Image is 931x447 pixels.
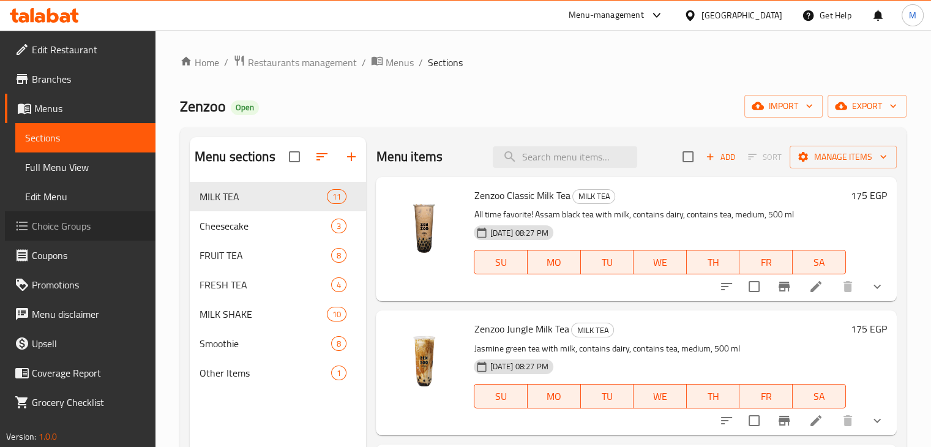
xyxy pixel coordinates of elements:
div: Other Items1 [190,358,367,388]
span: [DATE] 08:27 PM [485,227,553,239]
h6: 175 EGP [851,187,887,204]
span: Edit Menu [25,189,146,204]
button: TU [581,250,634,274]
span: M [909,9,916,22]
span: FRESH TEA [200,277,332,292]
h6: 175 EGP [851,320,887,337]
span: Menus [34,101,146,116]
button: delete [833,272,862,301]
button: TU [581,384,634,408]
button: SU [474,384,528,408]
button: Add section [337,142,366,171]
span: MO [533,388,576,405]
span: Promotions [32,277,146,292]
span: Smoothie [200,336,332,351]
span: SA [798,254,841,271]
div: FRUIT TEA8 [190,241,367,270]
button: sort-choices [712,406,741,435]
a: Restaurants management [233,54,357,70]
span: 10 [327,309,346,320]
button: SU [474,250,528,274]
a: Coverage Report [5,358,155,388]
div: MILK TEA [572,189,615,204]
li: / [419,55,423,70]
button: MO [528,250,581,274]
span: Menu disclaimer [32,307,146,321]
span: Full Menu View [25,160,146,175]
a: Home [180,55,219,70]
a: Coupons [5,241,155,270]
div: MILK SHAKE10 [190,299,367,329]
div: items [331,219,346,233]
div: MILK TEA [571,323,614,337]
span: 8 [332,338,346,350]
a: Upsell [5,329,155,358]
button: TH [687,250,740,274]
div: Smoothie8 [190,329,367,358]
div: Other Items [200,366,332,380]
img: Zenzoo Classic Milk Tea [386,187,464,265]
span: MILK TEA [573,189,615,203]
div: items [331,366,346,380]
div: items [327,189,346,204]
span: Add item [701,148,740,167]
button: sort-choices [712,272,741,301]
span: Restaurants management [248,55,357,70]
div: Menu-management [569,8,644,23]
span: Coverage Report [32,366,146,380]
img: Zenzoo Jungle Milk Tea [386,320,464,399]
button: Add [701,148,740,167]
span: 1 [332,367,346,379]
span: Select section first [740,148,790,167]
a: Menus [371,54,414,70]
span: SA [798,388,841,405]
span: Upsell [32,336,146,351]
a: Choice Groups [5,211,155,241]
span: FR [744,388,788,405]
span: 11 [327,191,346,203]
div: items [331,248,346,263]
span: MILK SHAKE [200,307,327,321]
span: Add [704,150,737,164]
button: Manage items [790,146,897,168]
div: MILK TEA11 [190,182,367,211]
span: Select to update [741,274,767,299]
a: Edit Menu [15,182,155,211]
button: FR [739,250,793,274]
svg: Show Choices [870,413,884,428]
p: Jasmine green tea with milk, contains dairy, contains tea, medium, 500 ml [474,341,845,356]
span: Select section [675,144,701,170]
button: WE [634,250,687,274]
span: Select to update [741,408,767,434]
span: 3 [332,220,346,232]
span: Sort sections [307,142,337,171]
span: Branches [32,72,146,86]
span: MILK TEA [200,189,327,204]
span: 4 [332,279,346,291]
div: items [331,336,346,351]
div: [GEOGRAPHIC_DATA] [701,9,782,22]
a: Edit menu item [809,279,823,294]
span: SU [479,254,523,271]
a: Sections [15,123,155,152]
span: Coupons [32,248,146,263]
button: TH [687,384,740,408]
h2: Menu items [376,148,443,166]
span: Manage items [799,149,887,165]
div: Cheesecake3 [190,211,367,241]
li: / [362,55,366,70]
a: Menus [5,94,155,123]
span: WE [638,388,682,405]
a: Branches [5,64,155,94]
span: Select all sections [282,144,307,170]
a: Edit menu item [809,413,823,428]
span: TH [692,254,735,271]
button: Branch-specific-item [769,272,799,301]
span: Cheesecake [200,219,332,233]
a: Menu disclaimer [5,299,155,329]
